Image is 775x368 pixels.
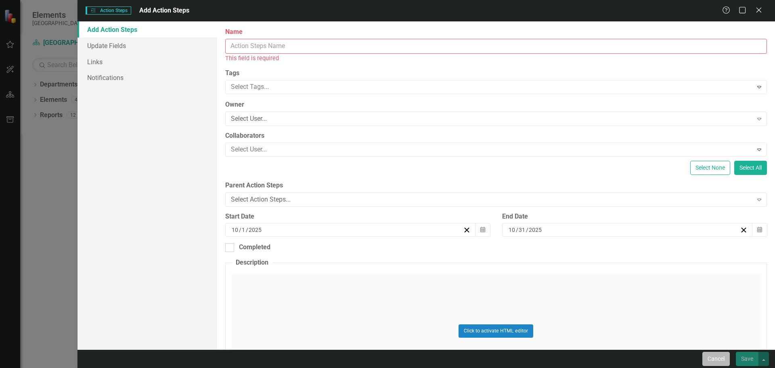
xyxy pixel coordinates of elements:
label: Owner [225,100,767,109]
legend: Description [232,258,272,267]
div: End Date [502,212,767,221]
button: Click to activate HTML editor [459,324,533,337]
div: Completed [239,243,270,252]
span: / [246,226,248,233]
div: Start Date [225,212,490,221]
a: Links [77,54,217,70]
span: / [526,226,528,233]
a: Add Action Steps [77,21,217,38]
input: Action Steps Name [225,39,767,54]
label: Parent Action Steps [225,181,767,190]
div: Select User... [231,114,753,123]
span: / [239,226,241,233]
button: Cancel [702,352,730,366]
div: This field is required [225,54,767,63]
label: Collaborators [225,131,767,141]
div: Select Action Steps... [231,195,753,204]
label: Tags [225,69,767,78]
button: Select None [690,161,730,175]
label: Name [225,27,767,37]
button: Select All [734,161,767,175]
button: Save [736,352,758,366]
span: Action Steps [86,6,131,15]
a: Notifications [77,69,217,86]
span: Add Action Steps [139,6,189,14]
span: / [516,226,518,233]
a: Update Fields [77,38,217,54]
